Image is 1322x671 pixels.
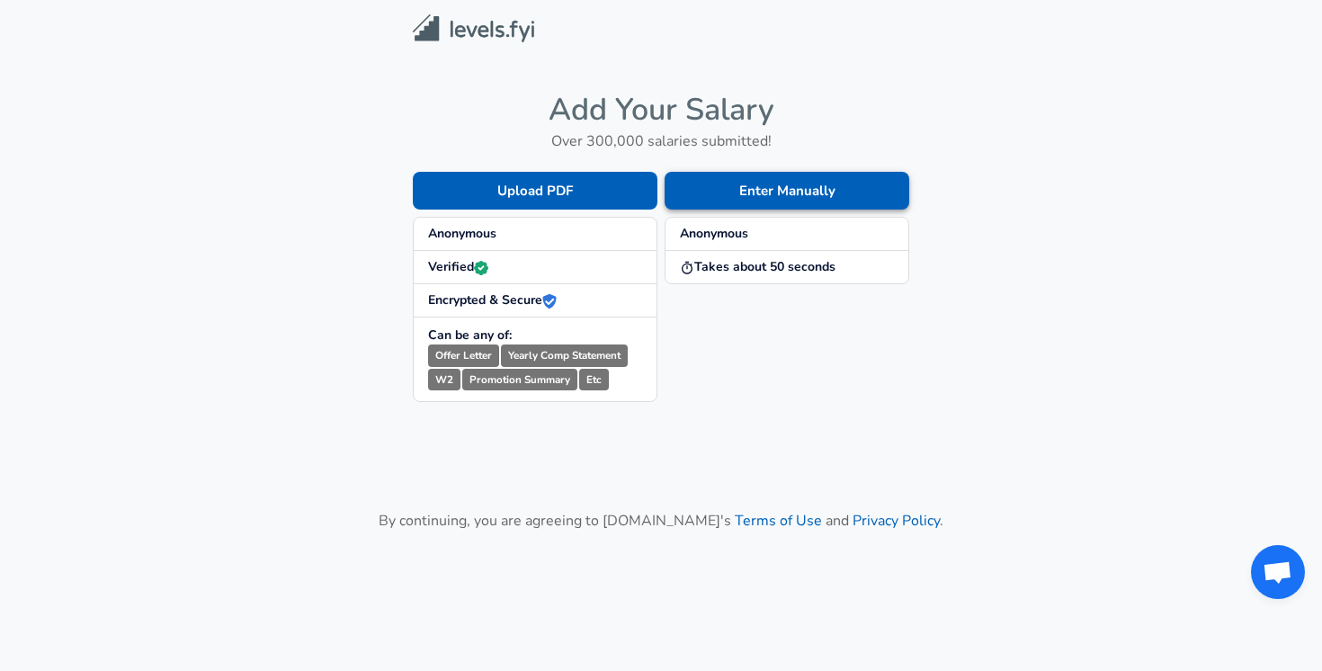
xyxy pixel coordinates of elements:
[413,129,909,154] h6: Over 300,000 salaries submitted!
[665,172,909,210] button: Enter Manually
[413,172,657,210] button: Upload PDF
[853,511,940,531] a: Privacy Policy
[428,369,460,391] small: W2
[428,225,496,242] strong: Anonymous
[680,258,835,275] strong: Takes about 50 seconds
[413,91,909,129] h4: Add Your Salary
[501,344,628,367] small: Yearly Comp Statement
[462,369,577,391] small: Promotion Summary
[735,511,822,531] a: Terms of Use
[428,291,557,309] strong: Encrypted & Secure
[579,369,609,391] small: Etc
[428,258,488,275] strong: Verified
[428,327,512,344] strong: Can be any of:
[428,344,499,367] small: Offer Letter
[1251,545,1305,599] a: Open chat
[413,14,534,42] img: Levels.fyi
[680,225,748,242] strong: Anonymous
